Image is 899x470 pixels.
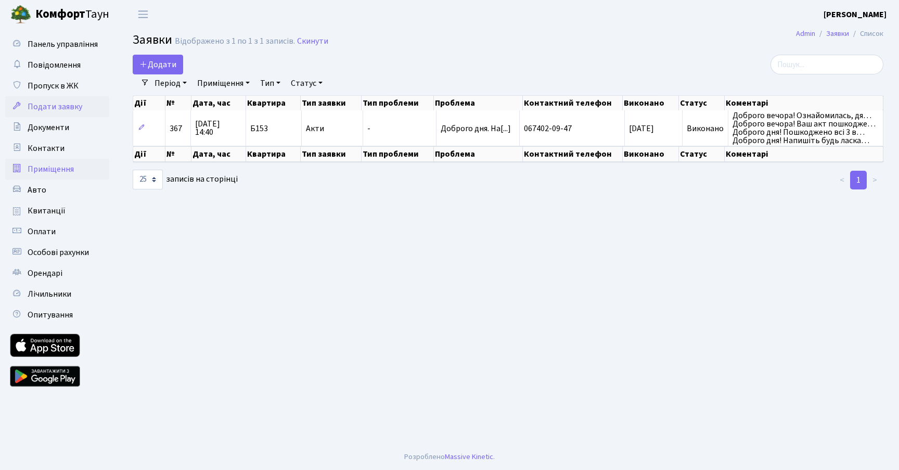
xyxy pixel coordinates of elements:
th: Квартира [246,146,301,162]
a: Лічильники [5,284,109,304]
a: Орендарі [5,263,109,284]
label: записів на сторінці [133,170,238,189]
span: Квитанції [28,205,66,217]
a: Пропуск в ЖК [5,75,109,96]
span: Орендарі [28,268,62,279]
a: Авто [5,180,109,200]
nav: breadcrumb [780,23,899,45]
span: Повідомлення [28,59,81,71]
th: Дії [133,146,165,162]
li: Список [849,28,883,40]
th: Статус [679,96,725,110]
a: Приміщення [193,74,254,92]
th: Проблема [434,146,523,162]
span: Особові рахунки [28,247,89,258]
select: записів на сторінці [133,170,163,189]
div: Відображено з 1 по 1 з 1 записів. [175,36,295,46]
a: 1 [850,171,867,189]
span: [DATE] [629,123,654,134]
span: Виконано [687,123,724,134]
a: Admin [796,28,815,39]
th: Виконано [623,146,678,162]
span: Заявки [133,31,172,49]
span: Приміщення [28,163,74,175]
input: Пошук... [770,55,883,74]
span: Доброго вечора! Ознайомилась, дя… Доброго вечора! Ваш акт пошкодже… Доброго дня! Пошкоджено всі 3... [733,111,879,145]
th: № [165,96,191,110]
a: Скинути [297,36,328,46]
span: Лічильники [28,288,71,300]
a: Квитанції [5,200,109,221]
div: Розроблено . [404,451,495,463]
th: № [165,146,191,162]
span: Таун [35,6,109,23]
a: [PERSON_NAME] [824,8,887,21]
span: Авто [28,184,46,196]
img: logo.png [10,4,31,25]
th: Тип проблеми [362,146,434,162]
th: Квартира [246,96,301,110]
th: Дата, час [191,146,246,162]
th: Тип заявки [301,146,362,162]
b: Комфорт [35,6,85,22]
th: Коментарі [725,146,883,162]
span: Контакти [28,143,65,154]
a: Контакти [5,138,109,159]
span: [DATE] 14:40 [195,120,241,136]
span: 067402-09-47 [524,124,620,133]
a: Подати заявку [5,96,109,117]
a: Панель управління [5,34,109,55]
a: Massive Kinetic [445,451,493,462]
span: Документи [28,122,69,133]
a: Додати [133,55,183,74]
a: Період [150,74,191,92]
a: Приміщення [5,159,109,180]
span: 367 [170,123,182,134]
a: Повідомлення [5,55,109,75]
span: Доброго дня. На[...] [441,123,511,134]
span: Пропуск в ЖК [28,80,79,92]
a: Оплати [5,221,109,242]
th: Контактний телефон [523,146,623,162]
span: Опитування [28,309,73,321]
th: Виконано [623,96,678,110]
th: Тип проблеми [362,96,434,110]
th: Тип заявки [301,96,362,110]
th: Коментарі [725,96,883,110]
span: - [367,124,432,133]
th: Статус [679,146,725,162]
th: Дії [133,96,165,110]
b: [PERSON_NAME] [824,9,887,20]
a: Документи [5,117,109,138]
a: Особові рахунки [5,242,109,263]
a: Статус [287,74,327,92]
span: Панель управління [28,39,98,50]
span: Оплати [28,226,56,237]
th: Дата, час [191,96,246,110]
button: Переключити навігацію [130,6,156,23]
th: Проблема [434,96,523,110]
a: Опитування [5,304,109,325]
span: Подати заявку [28,101,82,112]
a: Тип [256,74,285,92]
span: Додати [139,59,176,70]
span: Акти [306,124,358,133]
a: Заявки [826,28,849,39]
span: Б153 [250,124,297,133]
th: Контактний телефон [523,96,623,110]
